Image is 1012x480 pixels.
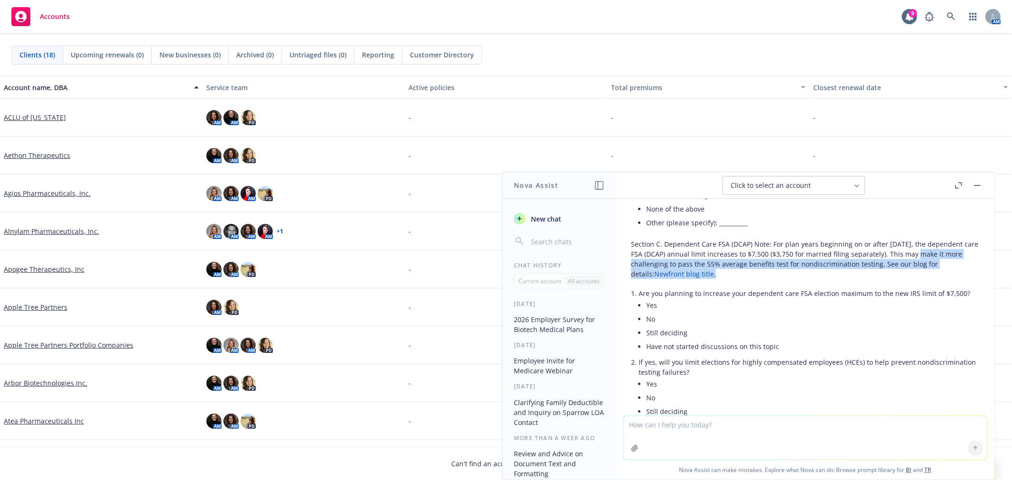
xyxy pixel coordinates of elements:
[611,83,796,92] div: Total premiums
[813,150,816,160] span: -
[19,50,55,60] span: Clients (18)
[206,186,222,201] img: photo
[410,50,474,60] span: Customer Directory
[607,76,810,99] button: Total premiums
[409,83,603,92] div: Active policies
[502,300,616,308] div: [DATE]
[502,261,616,269] div: Chat History
[631,239,979,279] p: Section C. Dependent Care FSA (DCAP) Note: For plan years beginning on or after [DATE], the depen...
[654,269,714,278] a: Newfront blog title
[909,9,917,18] div: 9
[568,277,600,285] p: All accounts
[906,466,911,474] a: BI
[258,338,273,353] img: photo
[502,341,616,349] div: [DATE]
[206,110,222,125] img: photo
[646,377,979,391] li: Yes
[405,76,607,99] button: Active policies
[289,50,346,60] span: Untriaged files (0)
[502,382,616,390] div: [DATE]
[620,460,991,480] span: Nova Assist can make mistakes. Explore what Nova can do: Browse prompt library for and
[241,262,256,277] img: photo
[646,326,979,340] li: Still deciding
[223,338,239,353] img: photo
[223,224,239,239] img: photo
[510,395,608,430] button: Clarifying Family Deductible and Inquiry on Sparrow LOA Contact
[241,224,256,239] img: photo
[206,148,222,163] img: photo
[529,235,604,248] input: Search chats
[646,216,979,230] li: Other (please specify): __________
[206,300,222,315] img: photo
[241,376,256,391] img: photo
[258,186,273,201] img: photo
[409,112,411,122] span: -
[206,224,222,239] img: photo
[723,176,865,195] button: Click to select an account
[639,357,979,377] p: If yes, will you limit elections for highly compensated employees (HCEs) to help prevent nondiscr...
[206,376,222,391] img: photo
[277,229,283,234] a: + 1
[71,50,144,60] span: Upcoming renewals (0)
[4,150,70,160] a: Aethon Therapeutics
[4,416,84,426] a: Atea Pharmaceuticals Inc
[241,338,256,353] img: photo
[206,262,222,277] img: photo
[4,378,87,388] a: Arbor Biotechnologies Inc.
[223,414,239,429] img: photo
[223,376,239,391] img: photo
[731,181,811,190] span: Click to select an account
[924,466,931,474] a: TR
[519,277,561,285] p: Current account
[409,378,411,388] span: -
[529,214,561,224] span: New chat
[203,76,405,99] button: Service team
[452,459,561,469] span: Can't find an account?
[813,83,998,92] div: Closest renewal date
[223,300,239,315] img: photo
[223,148,239,163] img: photo
[813,112,816,122] span: -
[159,50,221,60] span: New businesses (0)
[223,262,239,277] img: photo
[40,13,70,20] span: Accounts
[510,353,608,378] button: Employee Invite for Medicare Webinar
[206,83,401,92] div: Service team
[502,434,616,442] div: More than a week ago
[646,298,979,312] li: Yes
[409,264,411,274] span: -
[611,150,613,160] span: -
[241,414,256,429] img: photo
[510,312,608,337] button: 2026 Employer Survey for Biotech Medical Plans
[639,288,979,298] p: Are you planning to increase your dependent care FSA election maximum to the new IRS limit of $7,...
[4,264,84,274] a: Apogee Therapeutics, Inc
[964,7,983,26] a: Switch app
[223,110,239,125] img: photo
[409,150,411,160] span: -
[241,186,256,201] img: photo
[409,226,411,236] span: -
[514,180,558,190] h1: Nova Assist
[4,83,188,92] div: Account name, DBA
[4,226,99,236] a: Alnylam Pharmaceuticals, Inc.
[8,3,74,30] a: Accounts
[510,210,608,227] button: New chat
[409,188,411,198] span: -
[206,338,222,353] img: photo
[646,405,979,418] li: Still deciding
[362,50,394,60] span: Reporting
[409,340,411,350] span: -
[206,414,222,429] img: photo
[409,416,411,426] span: -
[646,391,979,405] li: No
[942,7,961,26] a: Search
[4,188,91,198] a: Agios Pharmaceuticals, Inc.
[223,186,239,201] img: photo
[236,50,274,60] span: Archived (0)
[241,148,256,163] img: photo
[4,340,133,350] a: Apple Tree Partners Portfolio Companies
[258,224,273,239] img: photo
[646,202,979,216] li: None of the above
[4,112,66,122] a: ACLU of [US_STATE]
[809,76,1012,99] button: Closest renewal date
